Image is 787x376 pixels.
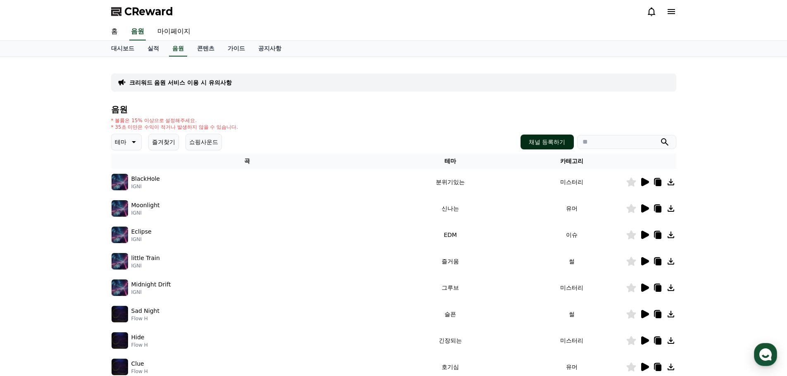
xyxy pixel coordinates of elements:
[111,124,238,130] p: * 35초 미만은 수익이 적거나 발생하지 않을 수 있습니다.
[185,134,222,150] button: 쇼핑사운드
[131,183,160,190] p: IGNI
[131,227,152,236] p: Eclipse
[112,227,128,243] img: music
[112,306,128,322] img: music
[131,307,159,315] p: Sad Night
[105,23,124,40] a: 홈
[124,5,173,18] span: CReward
[131,262,160,269] p: IGNI
[112,174,128,190] img: music
[383,169,517,195] td: 분위기있는
[518,248,626,274] td: 썰
[383,154,517,169] th: 테마
[2,262,55,282] a: 홈
[518,195,626,222] td: 유머
[111,105,676,114] h4: 음원
[112,359,128,375] img: music
[131,333,145,342] p: Hide
[518,327,626,354] td: 미스터리
[107,262,159,282] a: 설정
[521,135,573,149] button: 채널 등록하기
[26,274,31,281] span: 홈
[383,274,517,301] td: 그루브
[111,5,173,18] a: CReward
[131,201,160,210] p: Moonlight
[131,254,160,262] p: little Train
[131,210,160,216] p: IGNI
[129,78,232,87] a: 크리워드 음원 서비스 이용 시 유의사항
[111,117,238,124] p: * 볼륨은 15% 이상으로 설정해주세요.
[190,41,221,57] a: 콘텐츠
[383,248,517,274] td: 즐거움
[131,236,152,243] p: IGNI
[112,279,128,296] img: music
[518,169,626,195] td: 미스터리
[169,41,187,57] a: 음원
[252,41,288,57] a: 공지사항
[221,41,252,57] a: 가이드
[131,342,148,348] p: Flow H
[55,262,107,282] a: 대화
[115,136,126,148] p: 테마
[111,134,142,150] button: 테마
[518,274,626,301] td: 미스터리
[131,359,144,368] p: Clue
[518,301,626,327] td: 썰
[383,327,517,354] td: 긴장되는
[131,368,148,375] p: Flow H
[141,41,166,57] a: 실적
[131,280,171,289] p: Midnight Drift
[151,23,197,40] a: 마이페이지
[131,289,171,296] p: IGNI
[112,332,128,349] img: music
[131,175,160,183] p: BlackHole
[111,154,383,169] th: 곡
[518,154,626,169] th: 카테고리
[148,134,179,150] button: 즐겨찾기
[383,301,517,327] td: 슬픈
[128,274,138,281] span: 설정
[129,23,146,40] a: 음원
[105,41,141,57] a: 대시보드
[131,315,159,322] p: Flow H
[383,195,517,222] td: 신나는
[383,222,517,248] td: EDM
[518,222,626,248] td: 이슈
[112,253,128,270] img: music
[112,200,128,217] img: music
[76,274,86,281] span: 대화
